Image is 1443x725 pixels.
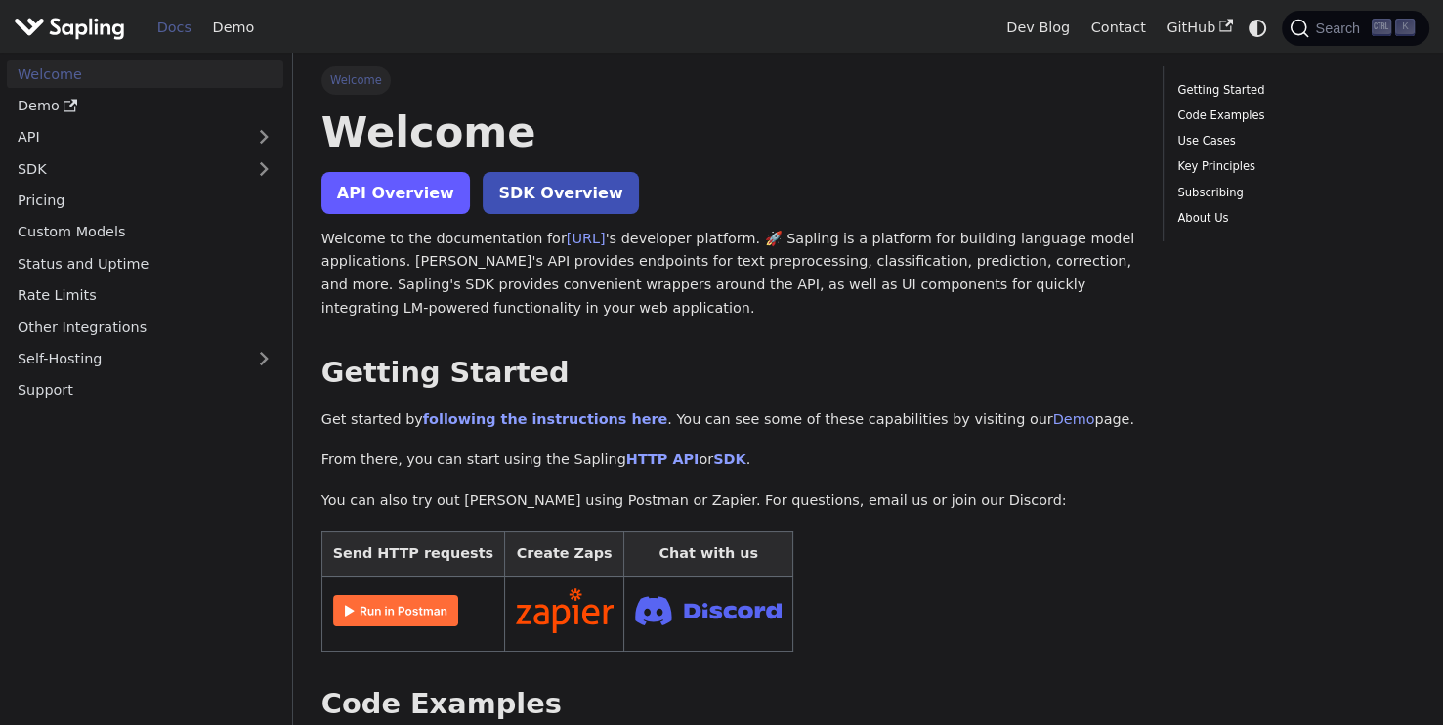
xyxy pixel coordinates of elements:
[14,14,132,42] a: Sapling.ai
[1177,107,1408,125] a: Code Examples
[1177,184,1408,202] a: Subscribing
[1309,21,1372,36] span: Search
[321,531,504,576] th: Send HTTP requests
[624,531,793,576] th: Chat with us
[516,588,614,633] img: Connect in Zapier
[244,154,283,183] button: Expand sidebar category 'SDK'
[321,172,470,214] a: API Overview
[1395,19,1415,36] kbd: K
[244,123,283,151] button: Expand sidebar category 'API'
[1053,411,1095,427] a: Demo
[1177,132,1408,150] a: Use Cases
[202,13,265,43] a: Demo
[1244,14,1272,42] button: Switch between dark and light mode (currently system mode)
[635,590,782,630] img: Join Discord
[483,172,638,214] a: SDK Overview
[7,187,283,215] a: Pricing
[14,14,125,42] img: Sapling.ai
[321,66,1134,94] nav: Breadcrumbs
[7,281,283,310] a: Rate Limits
[7,376,283,405] a: Support
[504,531,624,576] th: Create Zaps
[7,123,244,151] a: API
[321,356,1134,391] h2: Getting Started
[996,13,1080,43] a: Dev Blog
[1177,81,1408,100] a: Getting Started
[567,231,606,246] a: [URL]
[333,595,458,626] img: Run in Postman
[713,451,745,467] a: SDK
[1156,13,1243,43] a: GitHub
[321,66,391,94] span: Welcome
[321,490,1134,513] p: You can also try out [PERSON_NAME] using Postman or Zapier. For questions, email us or join our D...
[7,92,283,120] a: Demo
[626,451,700,467] a: HTTP API
[7,60,283,88] a: Welcome
[7,313,283,341] a: Other Integrations
[1177,209,1408,228] a: About Us
[7,154,244,183] a: SDK
[423,411,667,427] a: following the instructions here
[321,228,1134,320] p: Welcome to the documentation for 's developer platform. 🚀 Sapling is a platform for building lang...
[7,218,283,246] a: Custom Models
[321,448,1134,472] p: From there, you can start using the Sapling or .
[1081,13,1157,43] a: Contact
[147,13,202,43] a: Docs
[1282,11,1428,46] button: Search (Ctrl+K)
[7,249,283,277] a: Status and Uptime
[321,408,1134,432] p: Get started by . You can see some of these capabilities by visiting our page.
[321,106,1134,158] h1: Welcome
[1177,157,1408,176] a: Key Principles
[321,687,1134,722] h2: Code Examples
[7,345,283,373] a: Self-Hosting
